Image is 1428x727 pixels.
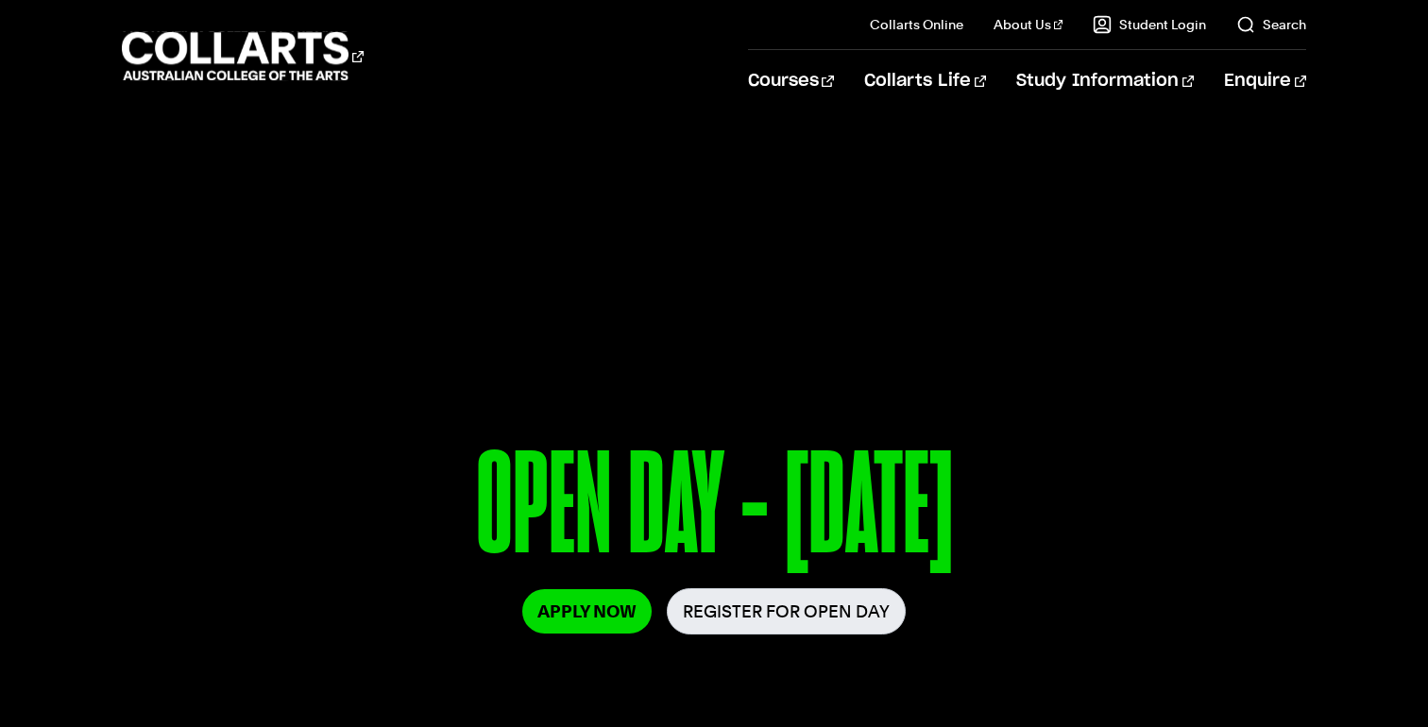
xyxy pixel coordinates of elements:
a: Student Login [1093,15,1206,34]
a: Search [1236,15,1306,34]
a: Apply Now [522,589,652,634]
p: OPEN DAY - [DATE] [156,432,1273,588]
a: About Us [994,15,1063,34]
a: Register for Open Day [667,588,906,634]
a: Collarts Online [870,15,963,34]
a: Enquire [1224,50,1306,112]
a: Collarts Life [864,50,986,112]
a: Study Information [1016,50,1194,112]
a: Courses [748,50,834,112]
div: Go to homepage [122,29,364,83]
